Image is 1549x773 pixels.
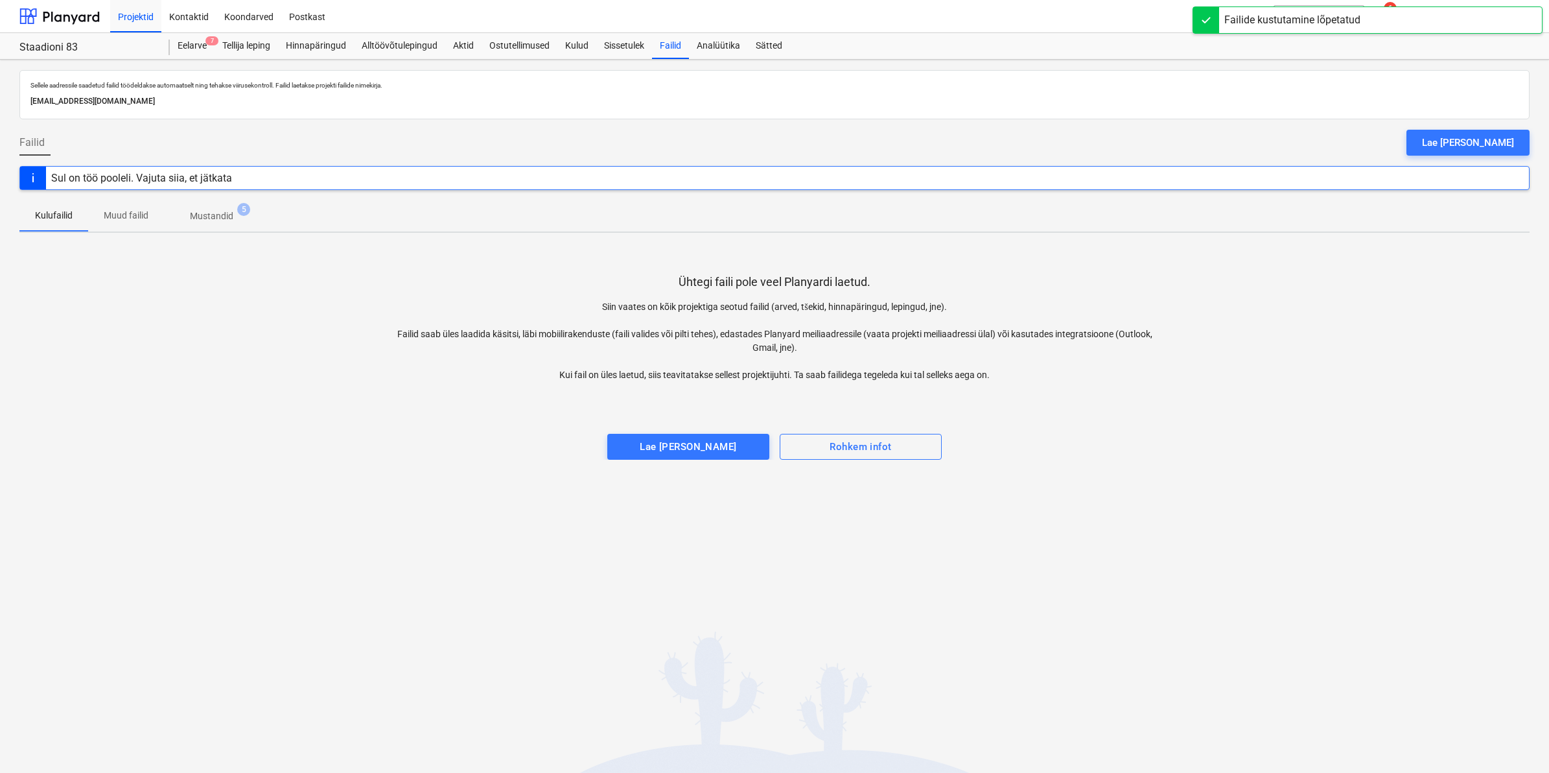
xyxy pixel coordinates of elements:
a: Eelarve7 [170,33,215,59]
div: Rohkem infot [830,438,891,455]
span: Failid [19,135,45,150]
p: Kulufailid [35,209,73,222]
a: Ostutellimused [482,33,557,59]
a: Analüütika [689,33,748,59]
a: Tellija leping [215,33,278,59]
a: Alltöövõtulepingud [354,33,445,59]
a: Hinnapäringud [278,33,354,59]
p: Muud failid [104,209,148,222]
button: Lae [PERSON_NAME] [1406,130,1530,156]
p: Sellele aadressile saadetud failid töödeldakse automaatselt ning tehakse viirusekontroll. Failid ... [30,81,1519,89]
p: [EMAIL_ADDRESS][DOMAIN_NAME] [30,95,1519,108]
div: Eelarve [170,33,215,59]
p: Siin vaates on kõik projektiga seotud failid (arved, tšekid, hinnapäringud, lepingud, jne). Faili... [397,300,1152,382]
p: Mustandid [190,209,233,223]
button: Lae [PERSON_NAME] [607,434,769,460]
p: Ühtegi faili pole veel Planyardi laetud. [679,274,870,290]
div: Sul on töö pooleli. Vajuta siia, et jätkata [51,172,232,184]
a: Aktid [445,33,482,59]
div: Lae [PERSON_NAME] [1422,134,1514,151]
a: Failid [652,33,689,59]
div: Failide kustutamine lõpetatud [1224,12,1360,28]
a: Sissetulek [596,33,652,59]
div: Lae [PERSON_NAME] [640,438,736,455]
button: Rohkem infot [780,434,942,460]
span: 5 [237,203,250,216]
a: Sätted [748,33,790,59]
a: Kulud [557,33,596,59]
span: 7 [205,36,218,45]
div: Staadioni 83 [19,41,154,54]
